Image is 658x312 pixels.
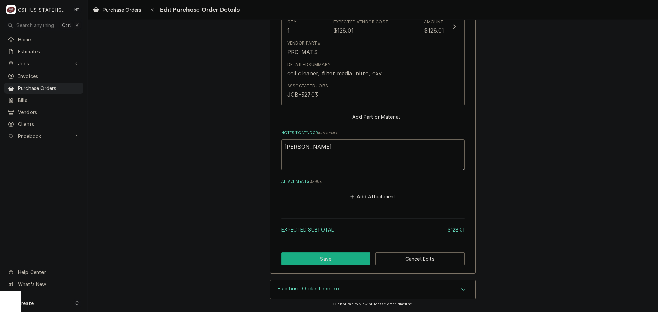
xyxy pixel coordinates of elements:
a: Purchase Orders [4,83,83,94]
span: K [76,22,79,29]
div: coil cleaner, filter media, nitro, oxy [287,69,382,77]
a: Vendors [4,107,83,118]
a: Go to Jobs [4,58,83,69]
div: Associated Jobs [287,83,328,89]
span: Click or tap to view purchase order timeline. [333,302,413,307]
span: Expected Subtotal [281,227,334,233]
span: Ctrl [62,22,71,29]
div: Amount Summary [281,216,465,238]
span: C [75,300,79,307]
a: Go to Pricebook [4,130,83,142]
button: Accordion Details Expand Trigger [270,280,475,299]
button: Save [281,252,371,265]
button: Search anythingCtrlK [4,19,83,31]
div: JOB-32703 [287,90,318,99]
div: Button Group Row [281,252,465,265]
a: Estimates [4,46,83,57]
label: Attachments [281,179,465,184]
div: $128.01 [424,26,444,35]
a: Go to What's New [4,278,83,290]
button: Add Attachment [349,192,397,201]
span: Jobs [18,60,70,67]
span: Help Center [18,269,79,276]
div: Expected Vendor Cost [333,19,388,25]
div: $128.01 [333,26,354,35]
div: PRO-MATS [287,48,318,56]
div: 1 [287,26,290,35]
span: Invoices [18,73,80,80]
a: Clients [4,118,83,130]
div: Expected Subtotal [281,226,465,233]
span: Pricebook [18,133,70,140]
div: C [6,5,16,14]
div: Accordion Header [270,280,475,299]
a: Home [4,34,83,45]
div: CSI Kansas City's Avatar [6,5,16,14]
button: Add Part or Material [344,112,401,122]
span: Create [18,300,34,306]
div: Button Group [281,252,465,265]
span: Search anything [16,22,54,29]
div: Qty. [287,19,298,25]
div: NI [72,5,82,14]
div: $128.01 [448,226,464,233]
div: Purchase Order Timeline [270,280,476,300]
div: Detailed Summary [287,62,330,68]
a: Go to Help Center [4,266,83,278]
span: What's New [18,280,79,288]
div: Attachments [281,179,465,201]
span: Edit Purchase Order Details [158,5,239,14]
span: Bills [18,97,80,104]
textarea: [PERSON_NAME] [281,139,465,170]
a: Invoices [4,71,83,82]
span: Home [18,36,80,43]
h3: Purchase Order Timeline [277,286,339,292]
span: ( if any ) [309,179,322,183]
span: Purchase Orders [103,6,141,13]
label: Notes to Vendor [281,130,465,136]
a: Purchase Orders [90,4,144,15]
div: CSI [US_STATE][GEOGRAPHIC_DATA] [18,6,68,13]
div: Notes to Vendor [281,130,465,170]
div: Vendor Part # [287,40,321,46]
div: Amount [424,19,443,25]
span: Vendors [18,109,80,116]
button: Cancel Edits [375,252,465,265]
span: Estimates [18,48,80,55]
button: Navigate back [147,4,158,15]
span: ( optional ) [318,131,337,135]
div: Nate Ingram's Avatar [72,5,82,14]
a: Bills [4,95,83,106]
span: Purchase Orders [18,85,80,92]
span: Clients [18,121,80,128]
